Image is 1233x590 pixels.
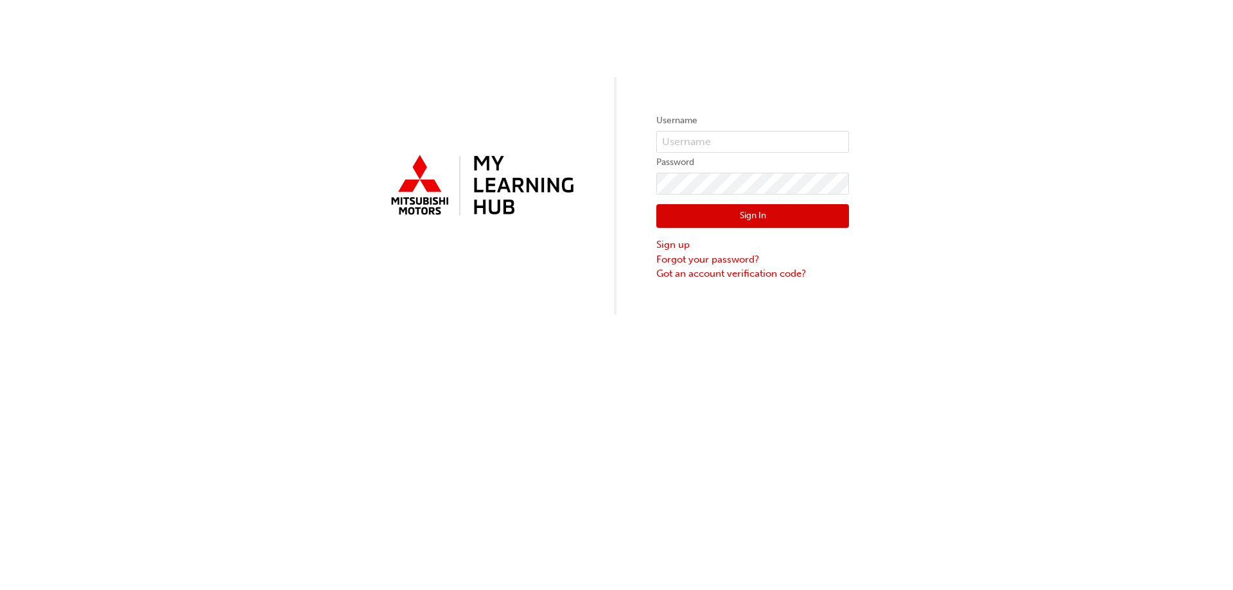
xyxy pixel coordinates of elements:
a: Got an account verification code? [656,266,849,281]
button: Sign In [656,204,849,229]
input: Username [656,131,849,153]
label: Password [656,155,849,170]
a: Sign up [656,238,849,252]
label: Username [656,113,849,128]
a: Forgot your password? [656,252,849,267]
img: mmal [384,150,577,223]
